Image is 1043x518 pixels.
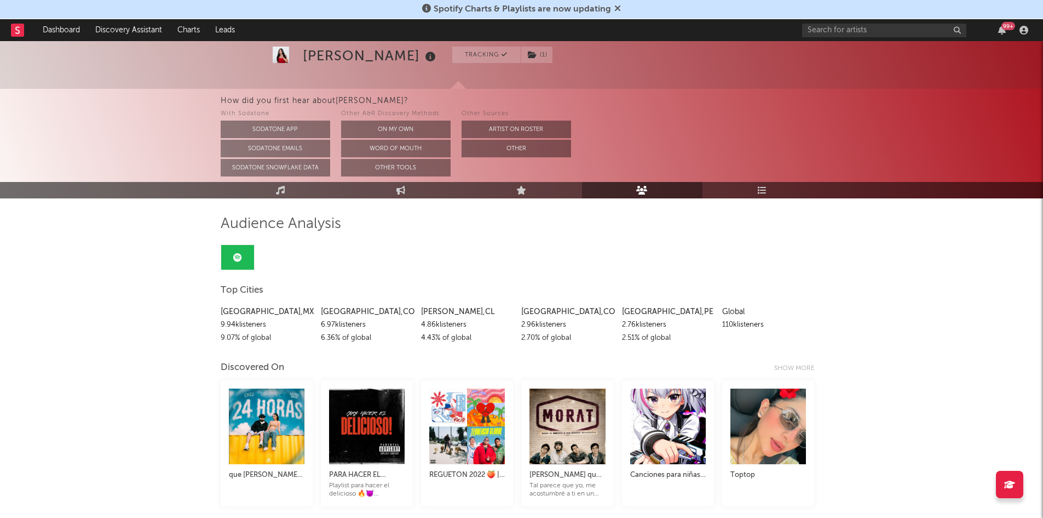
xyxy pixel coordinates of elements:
[434,5,611,14] span: Spotify Charts & Playlists are now updating
[730,458,806,490] a: Toptop
[521,305,613,318] div: [GEOGRAPHIC_DATA] , CO
[529,458,605,498] a: [PERSON_NAME] que yo me acostumbre a ti en un solo día, Que [PERSON_NAME] extrañando, Como si hac...
[229,458,304,490] a: que [PERSON_NAME] cuando manda mensaje que rico ver tu nombre en mi cel 24 Horas - [PERSON_NAME]
[170,19,208,41] a: Charts
[35,19,88,41] a: Dashboard
[329,482,405,498] div: Playlist para hacer el delicioso 🔥😈 #reggaeton2024 #traplatino
[1001,22,1015,30] div: 99 +
[421,332,513,345] div: 4.43 % of global
[774,362,823,375] div: Show more
[321,332,413,345] div: 6.36 % of global
[630,469,706,482] div: Canciones para niñas de 11 años🥰
[462,140,571,157] button: Other
[730,469,806,482] div: Toptop
[529,469,605,482] div: [PERSON_NAME] que yo me acostumbre a ti en un solo día, Que [PERSON_NAME] extrañando, Como si hac...
[622,332,714,345] div: 2.51 % of global
[521,318,613,332] div: 2.96k listeners
[421,305,513,318] div: [PERSON_NAME] , CL
[221,284,263,297] span: Top Cities
[722,318,814,332] div: 110k listeners
[341,107,451,121] div: Other A&R Discovery Methods
[622,305,714,318] div: [GEOGRAPHIC_DATA] , PE
[221,361,284,374] div: Discovered On
[303,47,439,65] div: [PERSON_NAME]
[802,24,966,37] input: Search for artists
[208,19,243,41] a: Leads
[329,469,405,482] div: PARA HACER EL DELICIOSO 😈🔥
[722,305,814,318] div: Global
[229,469,304,482] div: que [PERSON_NAME] cuando manda mensaje que rico ver tu nombre en mi cel 24 Horas - [PERSON_NAME]
[221,121,330,138] button: Sodatone App
[321,318,413,332] div: 6.97k listeners
[429,458,505,490] a: REGUETON 2022 🍑 | lo más sonado
[221,159,330,177] button: Sodatone Snowflake Data
[521,332,613,345] div: 2.70 % of global
[462,121,571,138] button: Artist on Roster
[221,332,313,345] div: 9.07 % of global
[221,305,313,318] div: [GEOGRAPHIC_DATA] , MX
[329,458,405,498] a: PARA HACER EL DELICIOSO 😈🔥Playlist para hacer el delicioso 🔥😈 #reggaeton2024 #traplatino
[630,458,706,490] a: Canciones para niñas de 11 años🥰
[341,140,451,157] button: Word Of Mouth
[221,140,330,157] button: Sodatone Emails
[341,159,451,177] button: Other Tools
[429,469,505,482] div: REGUETON 2022 🍑 | lo más sonado
[341,121,451,138] button: On My Own
[521,47,553,63] span: ( 1 )
[221,107,330,121] div: With Sodatone
[221,218,341,231] span: Audience Analysis
[421,318,513,332] div: 4.86k listeners
[521,47,552,63] button: (1)
[88,19,170,41] a: Discovery Assistant
[998,26,1006,35] button: 99+
[614,5,621,14] span: Dismiss
[462,107,571,121] div: Other Sources
[529,482,605,498] div: Tal parece que yo, me acostumbré a ti en un solo díaQue [PERSON_NAME] extrañandoComo si hace años...
[221,318,313,332] div: 9.94k listeners
[452,47,521,63] button: Tracking
[622,318,714,332] div: 2.76k listeners
[321,305,413,318] div: [GEOGRAPHIC_DATA] , CO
